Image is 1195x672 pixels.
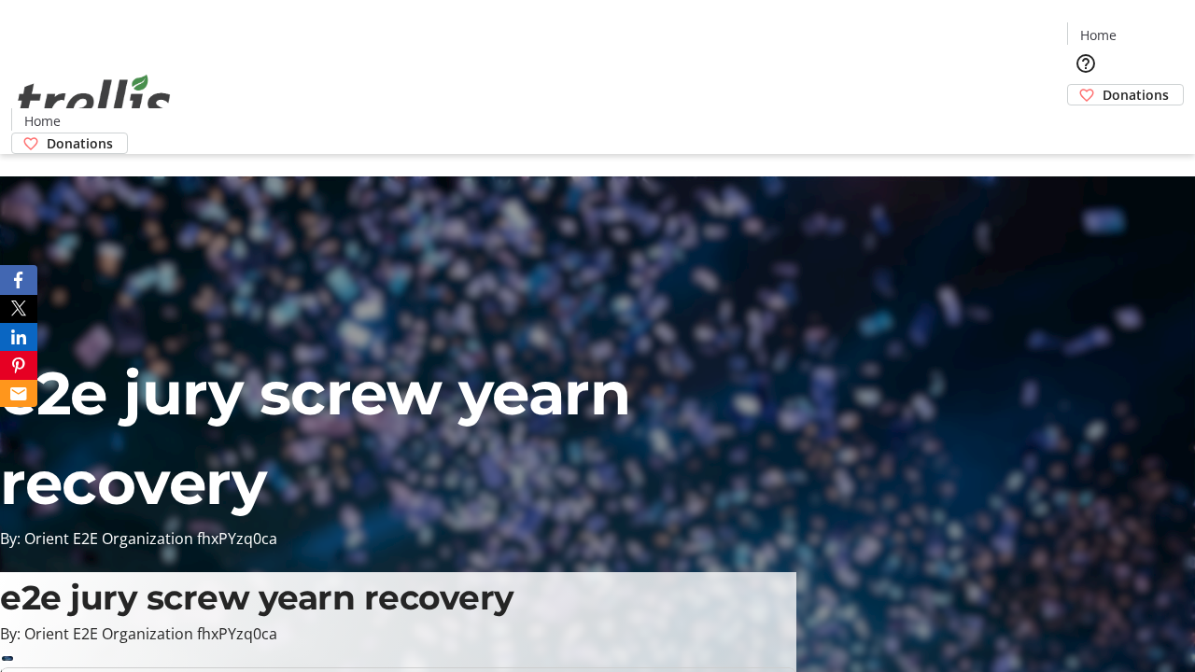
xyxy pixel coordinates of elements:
[1067,84,1184,105] a: Donations
[11,54,177,147] img: Orient E2E Organization fhxPYzq0ca's Logo
[1067,45,1104,82] button: Help
[1067,105,1104,143] button: Cart
[12,111,72,131] a: Home
[11,133,128,154] a: Donations
[24,111,61,131] span: Home
[1080,25,1117,45] span: Home
[1068,25,1128,45] a: Home
[47,133,113,153] span: Donations
[1103,85,1169,105] span: Donations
